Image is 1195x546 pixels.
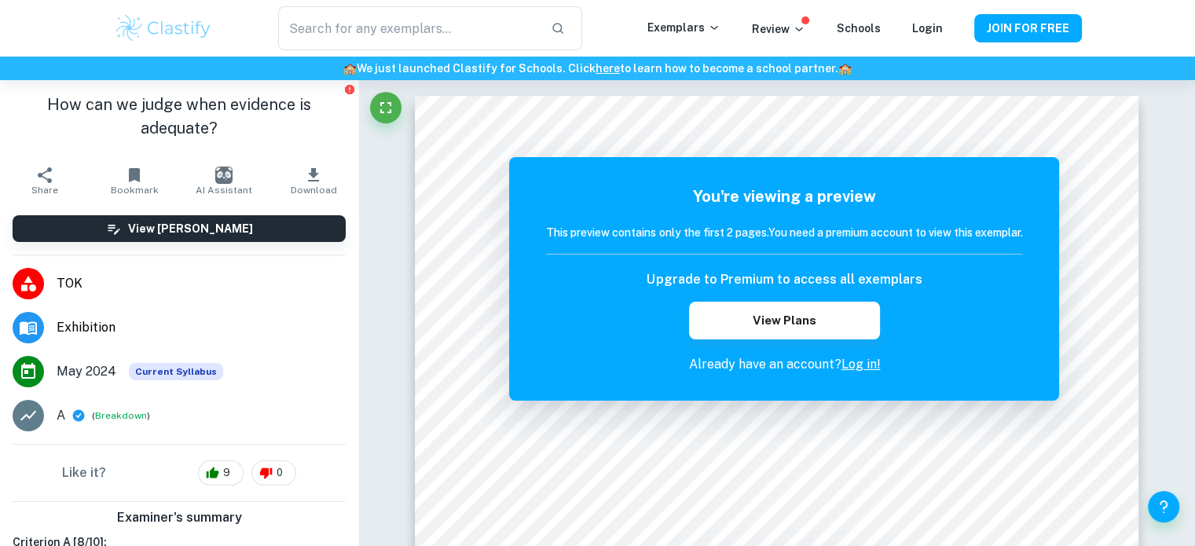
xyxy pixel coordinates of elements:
a: Schools [837,22,881,35]
button: Bookmark [90,159,179,203]
span: 0 [268,465,291,481]
h6: This preview contains only the first 2 pages. You need a premium account to view this exemplar. [546,224,1022,241]
h6: Examiner's summary [6,508,352,527]
span: 🏫 [838,62,852,75]
p: A [57,406,65,425]
button: Fullscreen [370,92,401,123]
h1: How can we judge when evidence is adequate? [13,93,346,140]
span: TOK [57,274,346,293]
p: Review [752,20,805,38]
span: Current Syllabus [129,363,223,380]
img: Clastify logo [114,13,214,44]
span: AI Assistant [196,185,252,196]
div: 9 [198,460,244,486]
button: AI Assistant [179,159,269,203]
p: Already have an account? [546,355,1022,374]
h6: We just launched Clastify for Schools. Click to learn how to become a school partner. [3,60,1192,77]
h5: You're viewing a preview [546,185,1022,208]
img: AI Assistant [215,167,233,184]
a: here [596,62,620,75]
button: View Plans [689,302,879,339]
h6: Upgrade to Premium to access all exemplars [647,270,922,289]
span: Bookmark [111,185,159,196]
button: JOIN FOR FREE [974,14,1082,42]
button: Report issue [343,83,355,95]
p: Exemplars [647,19,720,36]
span: May 2024 [57,362,116,381]
button: View [PERSON_NAME] [13,215,346,242]
button: Breakdown [95,409,147,423]
button: Download [269,159,358,203]
a: Login [912,22,943,35]
span: 🏫 [343,62,357,75]
h6: View [PERSON_NAME] [128,220,253,237]
span: ( ) [92,409,150,423]
button: Help and Feedback [1148,491,1179,522]
span: Exhibition [57,318,346,337]
span: Download [291,185,337,196]
h6: Like it? [62,464,106,482]
input: Search for any exemplars... [278,6,537,50]
div: 0 [251,460,296,486]
a: Log in! [841,357,880,372]
div: This exemplar is based on the current syllabus. Feel free to refer to it for inspiration/ideas wh... [129,363,223,380]
span: 9 [214,465,239,481]
span: Share [31,185,58,196]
